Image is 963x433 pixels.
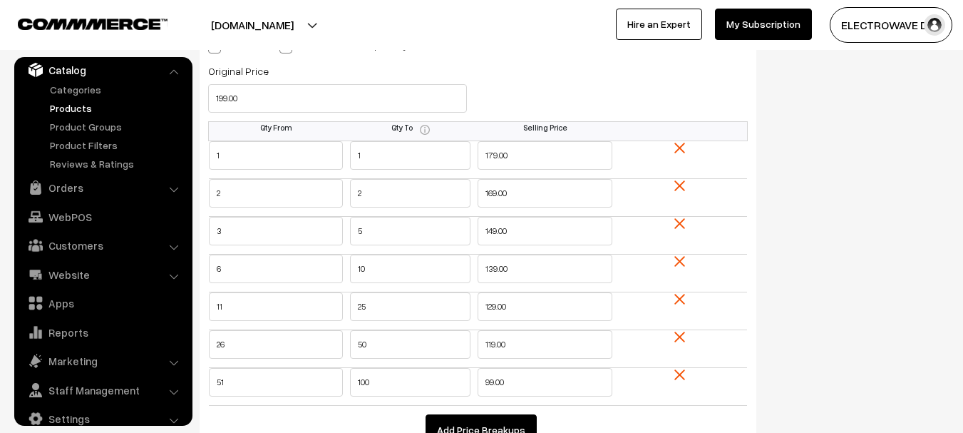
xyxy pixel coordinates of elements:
th: Selling Price [478,121,612,141]
button: [DOMAIN_NAME] [161,7,344,43]
a: Products [46,101,187,116]
img: close.png [674,256,685,267]
th: Qty From [209,121,344,141]
img: close.png [674,143,685,153]
a: Categories [46,82,187,97]
a: Website [18,262,187,287]
button: ELECTROWAVE DE… [830,7,952,43]
a: Reports [18,320,187,345]
a: Product Groups [46,119,187,134]
a: Reviews & Ratings [46,156,187,171]
span: Qty To [391,123,430,132]
a: My Subscription [715,9,812,40]
img: close.png [674,370,685,380]
a: Product Filters [46,138,187,153]
img: close.png [674,180,685,191]
img: user [924,14,945,36]
a: Catalog [18,57,187,83]
img: close.png [674,294,685,305]
a: WebPOS [18,204,187,230]
a: Customers [18,233,187,258]
label: Original Price [208,63,269,78]
img: COMMMERCE [18,19,168,29]
img: close.png [674,332,685,342]
a: Apps [18,290,187,316]
a: Orders [18,175,187,200]
a: Staff Management [18,377,187,403]
input: Original Price [208,84,467,113]
img: info [420,125,430,135]
a: Marketing [18,348,187,374]
img: close.png [674,218,685,229]
a: COMMMERCE [18,14,143,31]
a: Settings [18,406,187,432]
a: Hire an Expert [616,9,702,40]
